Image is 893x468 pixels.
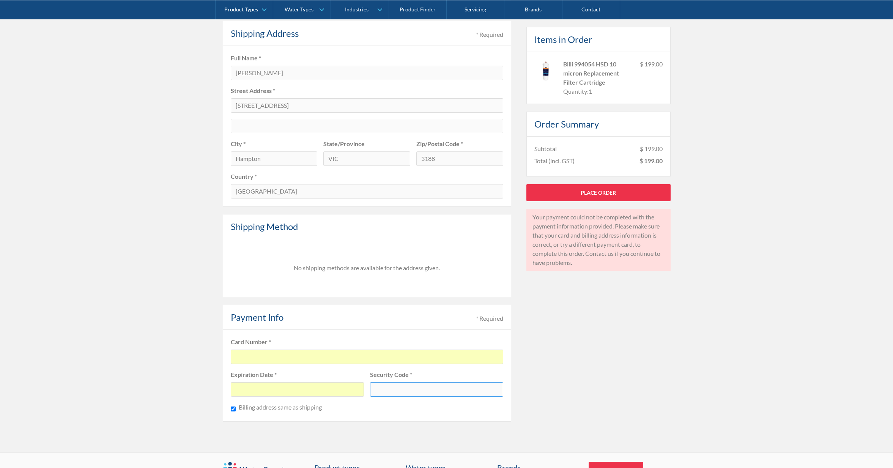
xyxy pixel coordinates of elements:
div: Product Types [224,6,258,13]
div: Subtotal [534,144,557,153]
label: Full Name * [231,54,503,63]
h4: Items in Order [534,32,592,46]
div: No shipping methods are available for the address given. [229,263,505,273]
iframe: Secure card number input frame [236,353,498,359]
label: Billing address same as shipping [239,403,322,412]
div: Billi 994054 HSD 10 micron Replacement Filter Cartridge [563,59,634,87]
div: $ 199.00 [640,144,663,153]
div: Water Types [285,6,313,13]
label: Street Address * [231,86,503,95]
label: Card Number * [231,337,503,347]
a: Place Order [526,184,671,201]
div: $ 199.00 [639,156,663,165]
h4: Payment Info [231,310,283,324]
div: Quantity: [563,87,589,96]
label: Zip/Postal Code * [416,139,503,148]
h4: Shipping Address [231,27,299,40]
h4: Shipping Method [231,220,298,233]
div: Industries [345,6,369,13]
label: State/Province [323,139,410,148]
span: Text us [3,18,24,25]
iframe: Secure CVC input frame [375,386,498,392]
label: Expiration Date * [231,370,364,379]
div: Total (incl. GST) [534,156,575,165]
h4: Order Summary [534,117,599,131]
label: Security Code * [370,370,503,379]
div: * Required [476,30,503,39]
label: City * [231,139,318,148]
div: * Required [476,314,503,323]
iframe: Secure expiration date input frame [236,386,359,392]
div: $ 199.00 [640,59,663,96]
div: 1 [589,87,592,96]
label: Country * [231,172,503,181]
div: Your payment could not be completed with the payment information provided. Please make sure that ... [532,212,665,267]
